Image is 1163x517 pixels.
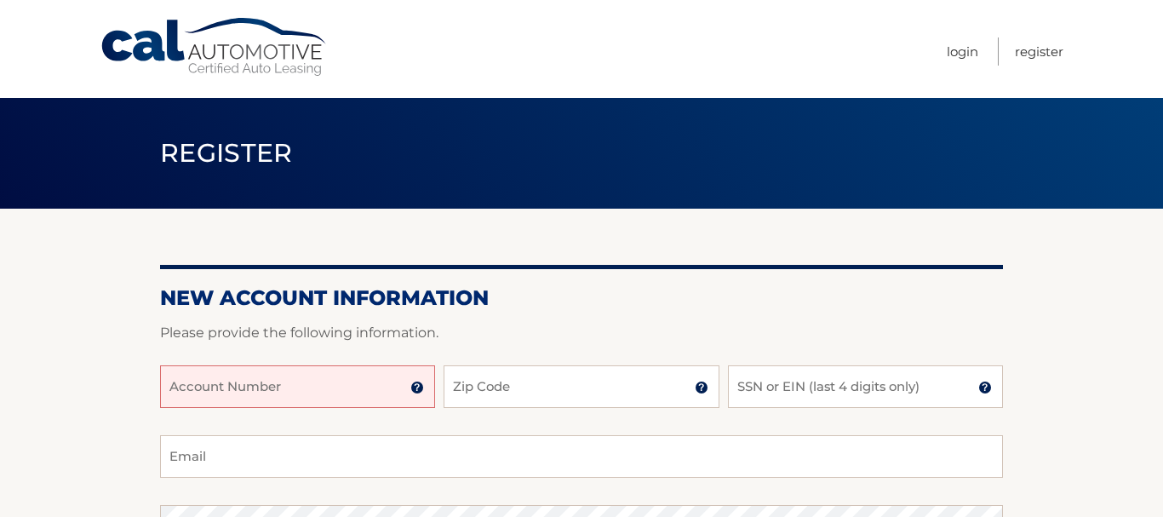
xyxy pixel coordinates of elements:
span: Register [160,137,293,169]
img: tooltip.svg [978,381,992,394]
h2: New Account Information [160,285,1003,311]
input: Account Number [160,365,435,408]
img: tooltip.svg [410,381,424,394]
p: Please provide the following information. [160,321,1003,345]
img: tooltip.svg [695,381,708,394]
input: Email [160,435,1003,478]
a: Login [947,37,978,66]
a: Cal Automotive [100,17,329,78]
a: Register [1015,37,1063,66]
input: Zip Code [444,365,719,408]
input: SSN or EIN (last 4 digits only) [728,365,1003,408]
